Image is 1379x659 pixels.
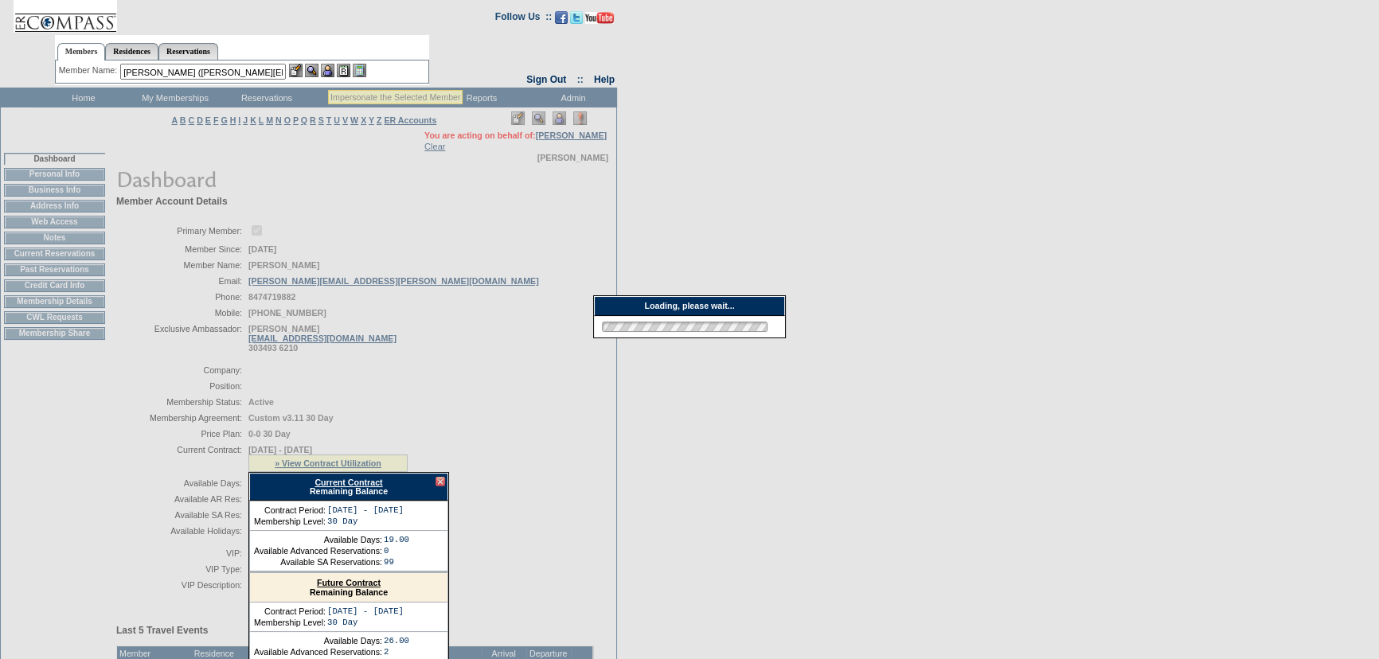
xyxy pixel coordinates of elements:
td: Contract Period: [254,606,326,616]
a: Members [57,43,106,60]
td: Membership Level: [254,618,326,627]
div: Remaining Balance [250,573,447,602]
img: Subscribe to our YouTube Channel [585,12,614,24]
a: Sign Out [526,74,566,85]
img: Reservations [337,64,350,77]
td: 26.00 [384,636,409,645]
td: Contract Period: [254,505,326,515]
td: Available Days: [254,636,382,645]
div: Remaining Balance [249,473,448,501]
td: Membership Level: [254,517,326,526]
a: Reservations [158,43,218,60]
td: Available Advanced Reservations: [254,546,382,556]
a: Residences [105,43,158,60]
div: Member Name: [59,64,120,77]
span: :: [577,74,584,85]
td: 30 Day [327,618,404,627]
img: b_calculator.gif [353,64,366,77]
img: b_edit.gif [289,64,303,77]
img: Follow us on Twitter [570,11,583,24]
a: Future Contract [317,578,381,587]
td: Available SA Reservations: [254,557,382,567]
td: 99 [384,557,409,567]
td: [DATE] - [DATE] [327,505,404,515]
img: loading.gif [597,319,772,334]
td: Follow Us :: [495,10,552,29]
img: View [305,64,318,77]
td: 0 [384,546,409,556]
img: Become our fan on Facebook [555,11,568,24]
td: 30 Day [327,517,404,526]
td: 19.00 [384,535,409,544]
a: Become our fan on Facebook [555,16,568,25]
td: Available Advanced Reservations: [254,647,382,657]
td: 2 [384,647,409,657]
a: Help [594,74,615,85]
td: Available Days: [254,535,382,544]
img: Impersonate [321,64,334,77]
a: Subscribe to our YouTube Channel [585,16,614,25]
a: Current Contract [314,478,382,487]
a: Follow us on Twitter [570,16,583,25]
div: Loading, please wait... [594,296,785,316]
td: [DATE] - [DATE] [327,606,404,616]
